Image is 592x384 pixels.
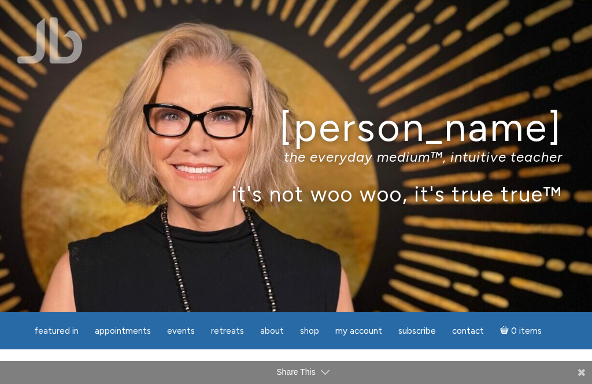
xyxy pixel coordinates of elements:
a: featured in [27,320,86,342]
p: the everyday medium™, intuitive teacher [29,148,563,165]
span: About [260,326,284,336]
span: Shop [300,326,319,336]
span: featured in [34,326,79,336]
i: Cart [500,326,511,336]
img: Jamie Butler. The Everyday Medium [17,17,83,64]
a: Appointments [88,320,158,342]
span: Appointments [95,326,151,336]
span: 0 items [511,327,542,335]
span: Contact [452,326,484,336]
span: Retreats [211,326,244,336]
a: About [253,320,291,342]
a: Shop [293,320,326,342]
a: Events [160,320,202,342]
span: Subscribe [398,326,436,336]
a: Contact [445,320,491,342]
a: Retreats [204,320,251,342]
p: it's not woo woo, it's true true™ [29,181,563,206]
span: Events [167,326,195,336]
a: Subscribe [391,320,443,342]
span: My Account [335,326,382,336]
a: My Account [328,320,389,342]
a: Cart0 items [493,319,549,342]
h1: [PERSON_NAME] [29,106,563,149]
